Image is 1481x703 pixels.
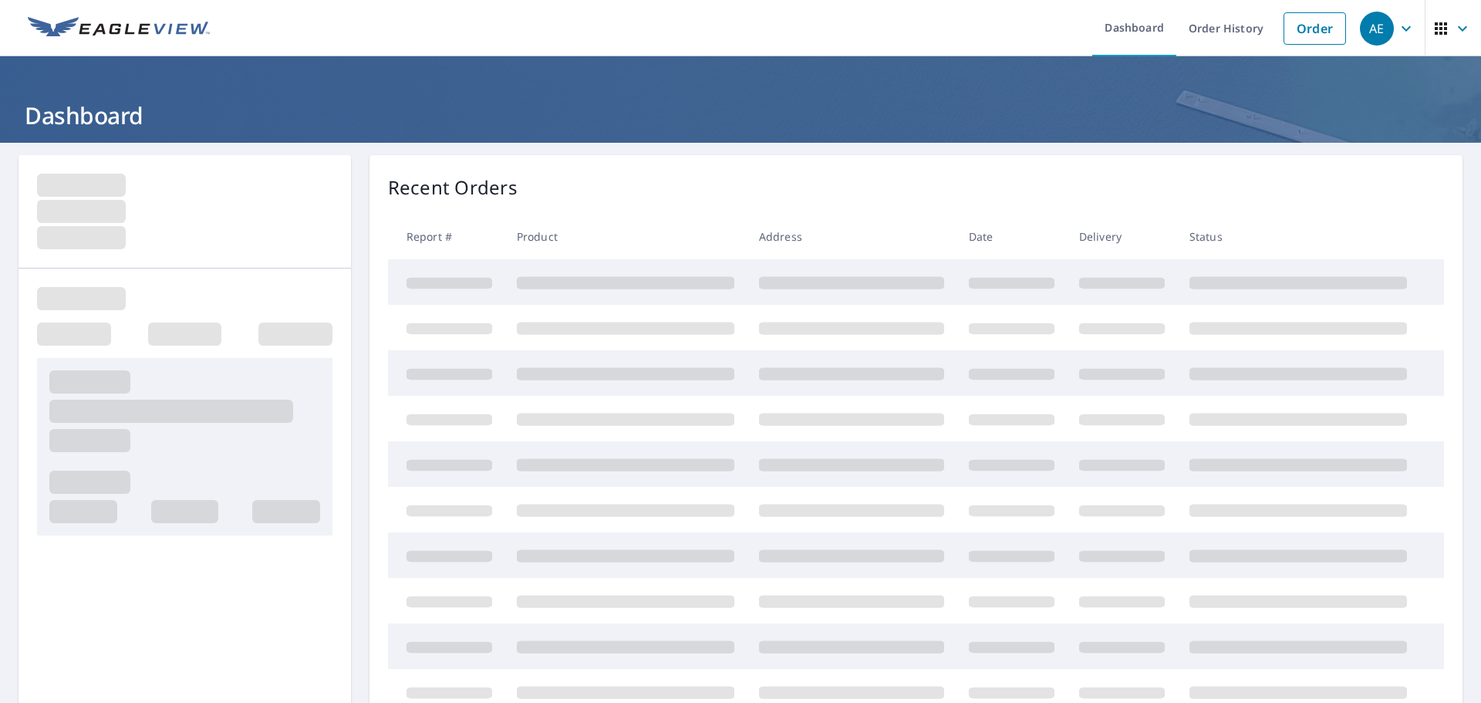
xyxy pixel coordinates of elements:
[956,214,1067,259] th: Date
[747,214,956,259] th: Address
[1360,12,1394,46] div: AE
[504,214,747,259] th: Product
[1177,214,1419,259] th: Status
[1284,12,1346,45] a: Order
[1067,214,1177,259] th: Delivery
[28,17,210,40] img: EV Logo
[388,174,518,201] p: Recent Orders
[388,214,504,259] th: Report #
[19,100,1462,131] h1: Dashboard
